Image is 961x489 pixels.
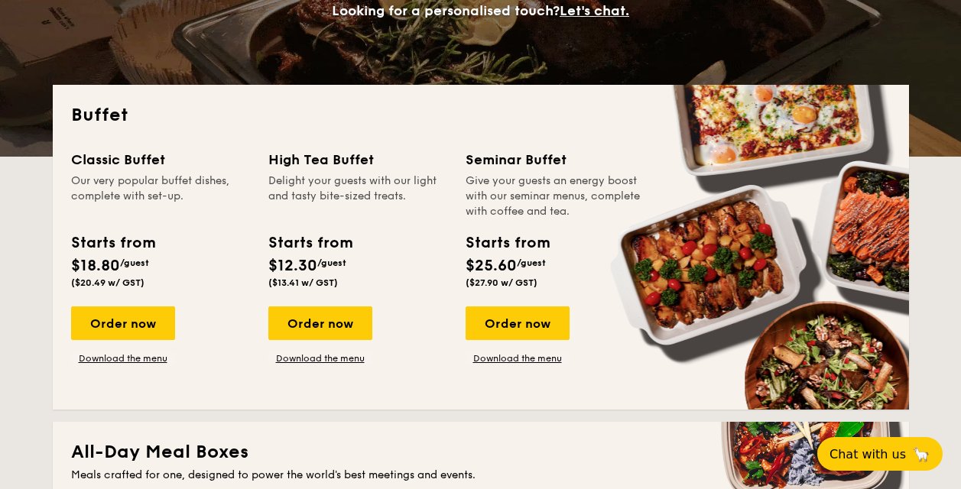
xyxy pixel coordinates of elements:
a: Download the menu [268,352,372,364]
h2: All-Day Meal Boxes [71,440,891,465]
span: /guest [517,257,546,268]
span: ($27.90 w/ GST) [466,277,537,288]
div: Our very popular buffet dishes, complete with set-up. [71,173,250,219]
div: Starts from [268,232,352,254]
span: ($13.41 w/ GST) [268,277,338,288]
span: Chat with us [830,447,906,461]
div: Order now [466,306,570,340]
span: 🦙 [912,445,930,463]
span: $18.80 [71,257,120,275]
div: Order now [71,306,175,340]
h2: Buffet [71,103,891,128]
div: Order now [268,306,372,340]
span: /guest [120,257,149,268]
span: /guest [317,257,346,268]
span: Let's chat. [560,2,629,19]
div: Starts from [466,232,549,254]
span: $25.60 [466,257,517,275]
span: Looking for a personalised touch? [332,2,560,19]
div: Meals crafted for one, designed to power the world's best meetings and events. [71,468,891,483]
span: $12.30 [268,257,317,275]
div: Starts from [71,232,154,254]
span: ($20.49 w/ GST) [71,277,144,288]
div: Seminar Buffet [466,149,644,170]
a: Download the menu [71,352,175,364]
a: Download the menu [466,352,570,364]
div: Classic Buffet [71,149,250,170]
div: Give your guests an energy boost with our seminar menus, complete with coffee and tea. [466,173,644,219]
div: High Tea Buffet [268,149,447,170]
button: Chat with us🦙 [817,437,943,471]
div: Delight your guests with our light and tasty bite-sized treats. [268,173,447,219]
